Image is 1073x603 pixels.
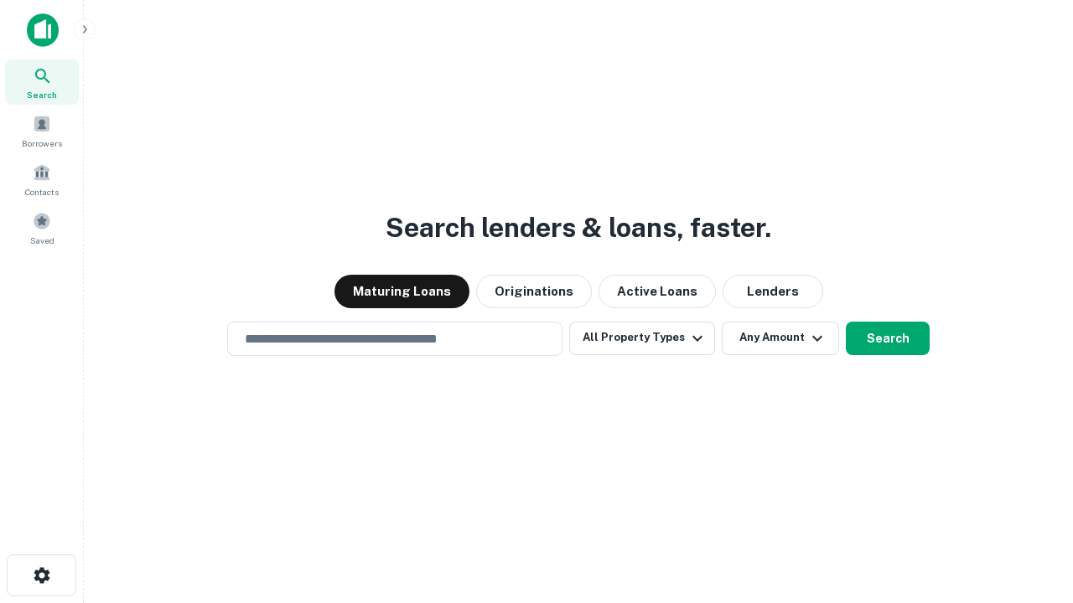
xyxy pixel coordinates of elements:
[334,275,469,308] button: Maturing Loans
[599,275,716,308] button: Active Loans
[30,234,54,247] span: Saved
[386,208,771,248] h3: Search lenders & loans, faster.
[723,275,823,308] button: Lenders
[22,137,62,150] span: Borrowers
[5,205,79,250] a: Saved
[846,322,930,355] button: Search
[5,157,79,202] a: Contacts
[476,275,592,308] button: Originations
[5,108,79,153] a: Borrowers
[27,13,59,47] img: capitalize-icon.png
[27,88,57,101] span: Search
[5,59,79,105] a: Search
[25,185,59,198] span: Contacts
[569,322,715,355] button: All Property Types
[989,469,1073,549] iframe: Chat Widget
[722,322,839,355] button: Any Amount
